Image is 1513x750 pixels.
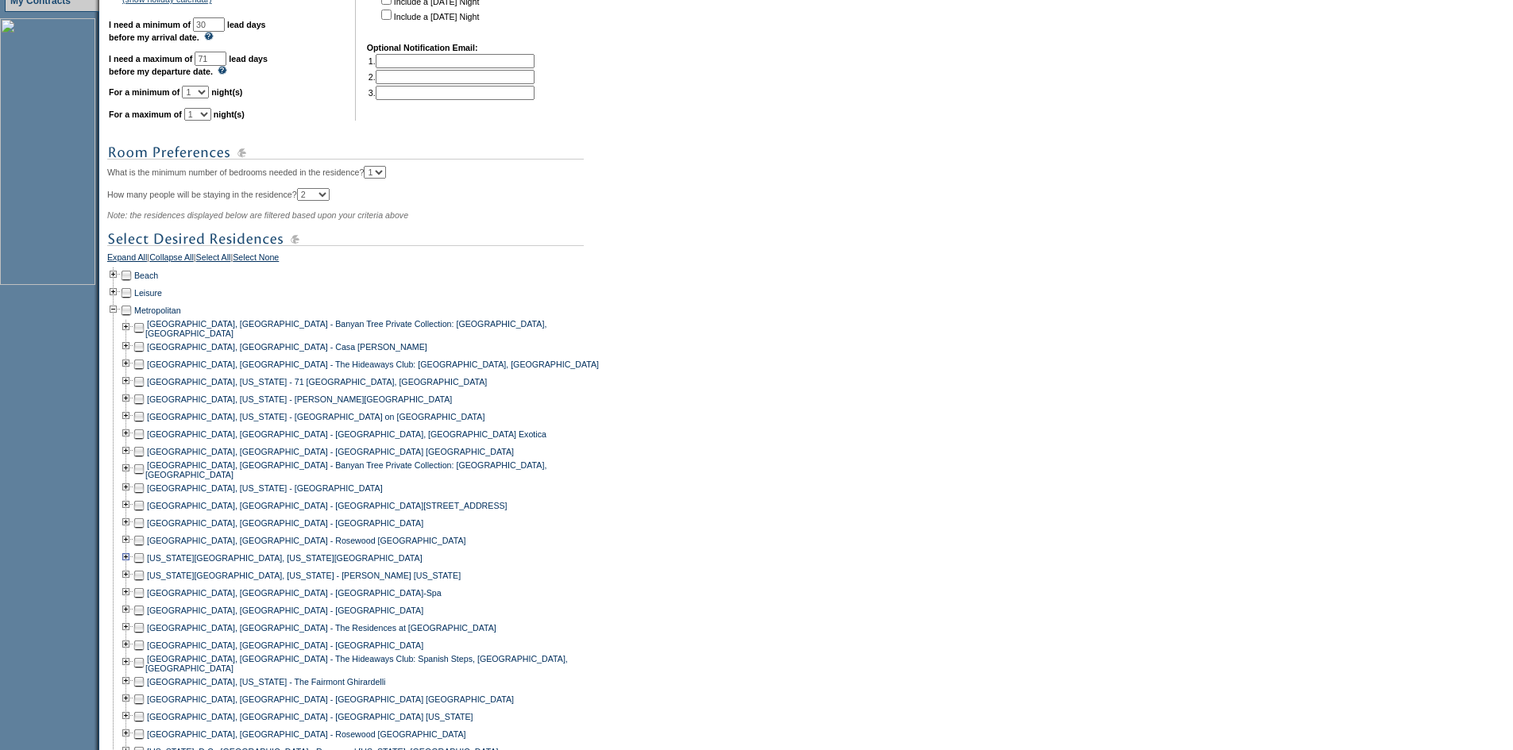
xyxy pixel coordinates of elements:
[134,271,158,280] a: Beach
[147,394,452,404] a: [GEOGRAPHIC_DATA], [US_STATE] - [PERSON_NAME][GEOGRAPHIC_DATA]
[147,571,461,580] a: [US_STATE][GEOGRAPHIC_DATA], [US_STATE] - [PERSON_NAME] [US_STATE]
[107,252,147,267] a: Expand All
[147,501,508,510] a: [GEOGRAPHIC_DATA], [GEOGRAPHIC_DATA] - [GEOGRAPHIC_DATA][STREET_ADDRESS]
[233,252,279,267] a: Select None
[147,536,465,545] a: [GEOGRAPHIC_DATA], [GEOGRAPHIC_DATA] - Rosewood [GEOGRAPHIC_DATA]
[147,360,599,369] a: [GEOGRAPHIC_DATA], [GEOGRAPHIC_DATA] - The Hideaways Club: [GEOGRAPHIC_DATA], [GEOGRAPHIC_DATA]
[369,54,535,68] td: 1.
[134,306,181,315] a: Metropolitan
[367,43,478,52] b: Optional Notification Email:
[149,252,194,267] a: Collapse All
[147,483,383,493] a: [GEOGRAPHIC_DATA], [US_STATE] - [GEOGRAPHIC_DATA]
[109,54,268,76] b: lead days before my departure date.
[211,87,242,97] b: night(s)
[107,143,584,163] img: subTtlRoomPreferences.gif
[147,518,423,528] a: [GEOGRAPHIC_DATA], [GEOGRAPHIC_DATA] - [GEOGRAPHIC_DATA]
[369,86,535,100] td: 3.
[204,32,214,40] img: questionMark_lightBlue.gif
[147,712,473,721] a: [GEOGRAPHIC_DATA], [GEOGRAPHIC_DATA] - [GEOGRAPHIC_DATA] [US_STATE]
[147,553,423,563] a: [US_STATE][GEOGRAPHIC_DATA], [US_STATE][GEOGRAPHIC_DATA]
[147,588,442,598] a: [GEOGRAPHIC_DATA], [GEOGRAPHIC_DATA] - [GEOGRAPHIC_DATA]-Spa
[107,252,612,267] div: | | |
[109,87,179,97] b: For a minimum of
[134,288,162,298] a: Leisure
[109,20,266,42] b: lead days before my arrival date.
[147,640,423,650] a: [GEOGRAPHIC_DATA], [GEOGRAPHIC_DATA] - [GEOGRAPHIC_DATA]
[369,70,535,84] td: 2.
[107,210,408,220] span: Note: the residences displayed below are filtered based upon your criteria above
[147,623,496,633] a: [GEOGRAPHIC_DATA], [GEOGRAPHIC_DATA] - The Residences at [GEOGRAPHIC_DATA]
[147,429,546,439] a: [GEOGRAPHIC_DATA], [GEOGRAPHIC_DATA] - [GEOGRAPHIC_DATA], [GEOGRAPHIC_DATA] Exotica
[147,342,427,352] a: [GEOGRAPHIC_DATA], [GEOGRAPHIC_DATA] - Casa [PERSON_NAME]
[109,110,182,119] b: For a maximum of
[147,377,487,387] a: [GEOGRAPHIC_DATA], [US_STATE] - 71 [GEOGRAPHIC_DATA], [GEOGRAPHIC_DATA]
[145,460,546,479] a: [GEOGRAPHIC_DATA], [GEOGRAPHIC_DATA] - Banyan Tree Private Collection: [GEOGRAPHIC_DATA], [GEOGRA...
[147,677,385,687] a: [GEOGRAPHIC_DATA], [US_STATE] - The Fairmont Ghirardelli
[145,319,546,338] a: [GEOGRAPHIC_DATA], [GEOGRAPHIC_DATA] - Banyan Tree Private Collection: [GEOGRAPHIC_DATA], [GEOGRA...
[147,729,465,739] a: [GEOGRAPHIC_DATA], [GEOGRAPHIC_DATA] - Rosewood [GEOGRAPHIC_DATA]
[109,54,192,63] b: I need a maximum of
[109,20,191,29] b: I need a minimum of
[147,447,514,456] a: [GEOGRAPHIC_DATA], [GEOGRAPHIC_DATA] - [GEOGRAPHIC_DATA] [GEOGRAPHIC_DATA]
[196,252,231,267] a: Select All
[214,110,245,119] b: night(s)
[145,654,568,673] a: [GEOGRAPHIC_DATA], [GEOGRAPHIC_DATA] - The Hideaways Club: Spanish Steps, [GEOGRAPHIC_DATA], [GEO...
[218,66,227,75] img: questionMark_lightBlue.gif
[147,694,514,704] a: [GEOGRAPHIC_DATA], [GEOGRAPHIC_DATA] - [GEOGRAPHIC_DATA] [GEOGRAPHIC_DATA]
[147,412,484,421] a: [GEOGRAPHIC_DATA], [US_STATE] - [GEOGRAPHIC_DATA] on [GEOGRAPHIC_DATA]
[147,606,423,615] a: [GEOGRAPHIC_DATA], [GEOGRAPHIC_DATA] - [GEOGRAPHIC_DATA]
